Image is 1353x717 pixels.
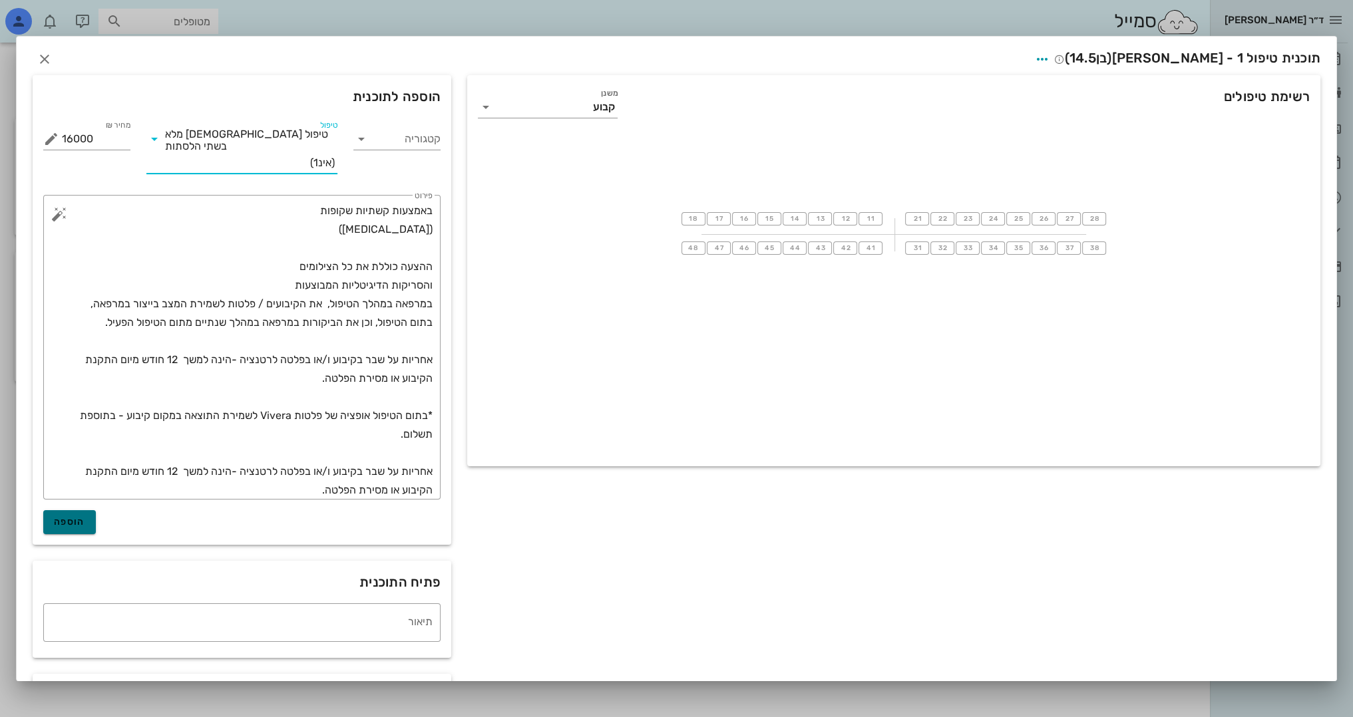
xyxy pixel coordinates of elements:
button: 37 [1057,241,1081,255]
button: 18 [681,212,705,225]
button: 11 [859,212,882,225]
span: 27 [1063,215,1074,223]
span: (בן ) [1065,50,1112,66]
span: 12 [840,215,851,223]
button: 21 [905,212,929,225]
span: 11 [865,215,876,223]
button: 17 [707,212,731,225]
span: 43 [815,244,825,252]
span: 38 [1089,244,1099,252]
div: קבוע [593,101,615,113]
button: 43 [808,241,832,255]
span: תוכנית טיפול 1 - [PERSON_NAME] [1054,50,1321,66]
span: 36 [1038,244,1049,252]
span: 16 [739,215,749,223]
button: 26 [1032,212,1056,225]
label: טיפול [320,120,337,130]
span: 14 [789,215,800,223]
span: 45 [764,244,775,252]
button: 27 [1057,212,1081,225]
span: 34 [988,244,998,252]
span: 32 [937,244,948,252]
button: 38 [1082,241,1106,255]
button: 35 [1006,241,1030,255]
button: 46 [732,241,756,255]
button: 15 [757,212,781,225]
span: (אינ1) [310,157,335,169]
button: 23 [956,212,980,225]
button: 34 [981,241,1005,255]
button: הוספה [43,510,96,534]
span: 25 [1013,215,1024,223]
span: 18 [688,215,699,223]
button: 44 [783,241,807,255]
button: 48 [681,241,705,255]
button: 31 [905,241,929,255]
span: 33 [962,244,973,252]
span: 47 [713,244,724,252]
button: 33 [956,241,980,255]
span: 48 [687,244,699,252]
button: 22 [930,212,954,225]
button: מחיר ₪ appended action [43,131,59,147]
div: תיאור התוכנית [33,674,451,716]
span: 13 [815,215,825,223]
button: 25 [1006,212,1030,225]
div: רשימת טיפולים [467,75,1320,134]
div: פתיח התוכנית [33,561,451,603]
span: 42 [840,244,851,252]
button: 16 [732,212,756,225]
button: 45 [757,241,781,255]
span: 23 [962,215,973,223]
button: 28 [1082,212,1106,225]
span: 28 [1089,215,1099,223]
span: 46 [739,244,749,252]
span: 21 [912,215,922,223]
span: 24 [988,215,998,223]
div: משנןקבוע [478,96,618,118]
span: 35 [1013,244,1024,252]
span: הוספה [54,516,85,527]
span: 14.5 [1069,50,1096,66]
span: טיפול [DEMOGRAPHIC_DATA] מלא בשתי הלסתות [165,128,337,152]
label: מחיר ₪ [106,120,131,130]
button: 41 [859,241,882,255]
span: 17 [713,215,724,223]
label: פירוט [415,191,433,201]
span: 31 [912,244,922,252]
span: 44 [789,244,801,252]
div: הוספה לתוכנית [33,75,451,118]
label: משנן [601,88,618,98]
button: 14 [783,212,807,225]
span: 22 [937,215,948,223]
button: 13 [808,212,832,225]
button: 24 [981,212,1005,225]
button: 36 [1032,241,1056,255]
button: 47 [707,241,731,255]
span: 15 [764,215,775,223]
button: 32 [930,241,954,255]
span: 41 [865,244,876,252]
span: 26 [1038,215,1049,223]
button: 42 [833,241,857,255]
button: 12 [833,212,857,225]
span: 37 [1063,244,1074,252]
